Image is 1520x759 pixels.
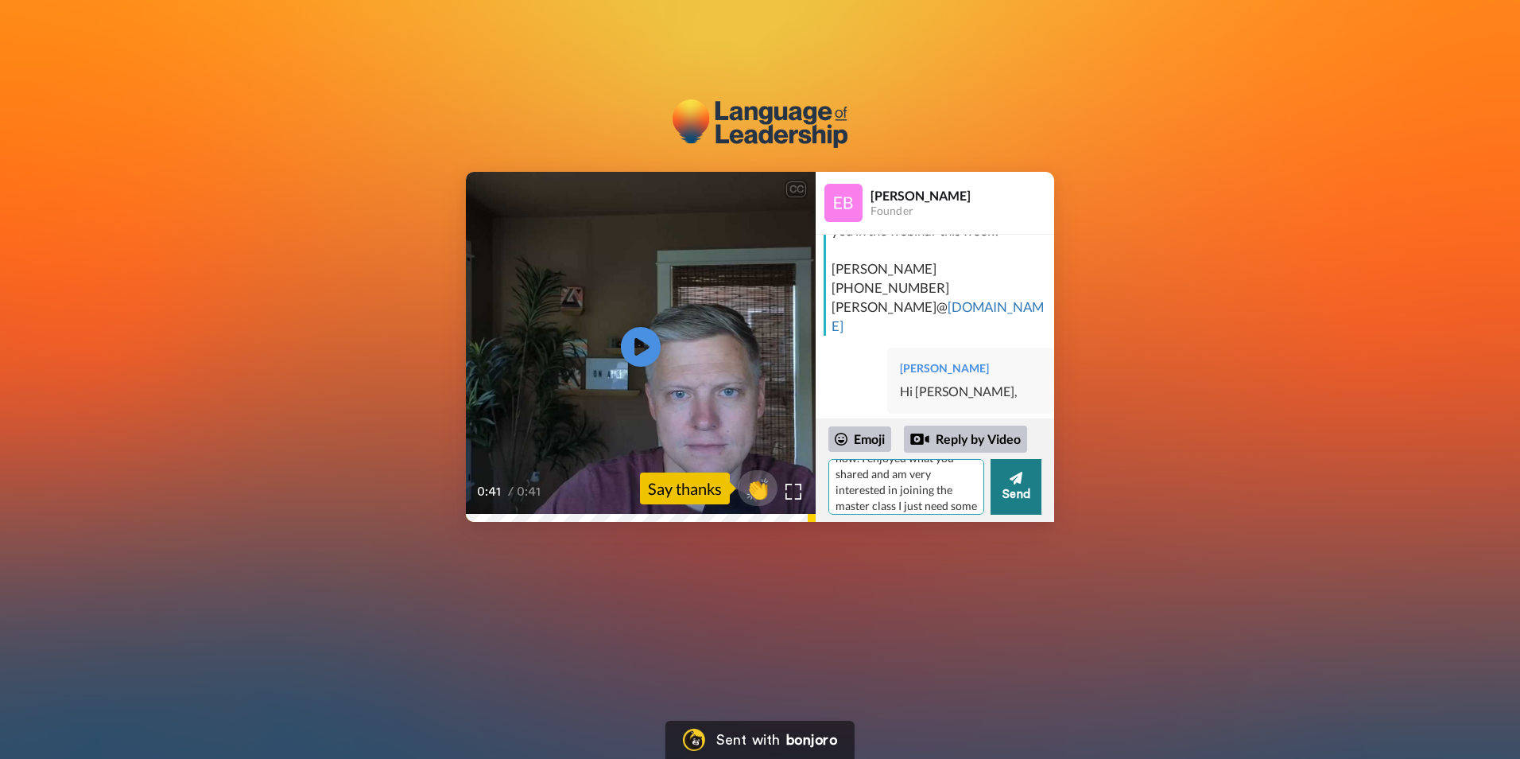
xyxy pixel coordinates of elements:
[904,426,1027,453] div: Reply by Video
[785,484,801,500] img: Full screen
[508,482,514,501] span: /
[477,482,505,501] span: 0:41
[871,204,1053,218] div: Founder
[738,470,777,506] button: 👏
[738,476,777,501] span: 👏
[517,482,545,501] span: 0:41
[900,383,1041,401] div: Hi [PERSON_NAME],
[824,184,863,222] img: Profile Image
[991,459,1041,515] button: Send
[900,360,1041,376] div: [PERSON_NAME]
[828,459,984,515] textarea: Sorry your email was blocked in our system, so I wasn't getting anything until now. I enjoyed wha...
[828,426,891,452] div: Emoji
[871,188,1053,203] div: [PERSON_NAME]
[910,430,929,449] div: Reply by Video
[640,473,730,504] div: Say thanks
[786,181,806,197] div: CC
[673,99,847,148] img: The Language of Leadership logo
[832,183,1050,336] div: Hi [PERSON_NAME], I wanted to shoot you a quick note after having you in the webinar this week! [...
